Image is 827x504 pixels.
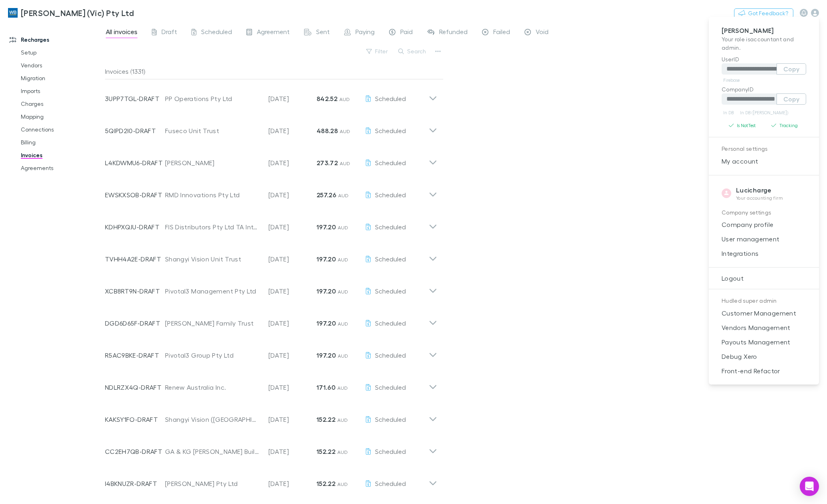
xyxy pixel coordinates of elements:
[715,234,813,244] span: User management
[715,156,813,166] span: My account
[777,63,806,75] button: Copy
[736,195,783,201] p: Your accounting firm
[738,108,790,117] a: In DB ([PERSON_NAME])
[800,477,819,496] div: Open Intercom Messenger
[722,108,735,117] a: In DB
[715,220,813,229] span: Company profile
[715,249,813,258] span: Integrations
[722,85,806,93] p: CompanyID
[715,323,813,332] span: Vendors Management
[722,208,806,218] p: Company settings
[722,121,764,130] button: Is NotTest
[722,55,806,63] p: UserID
[715,366,813,376] span: Front-end Refactor
[715,337,813,347] span: Payouts Management
[722,35,806,52] p: Your role is accountant and admin .
[722,26,806,35] p: [PERSON_NAME]
[777,93,806,105] button: Copy
[715,273,813,283] span: Logout
[764,121,807,130] button: Tracking
[715,352,813,361] span: Debug Xero
[722,296,806,306] p: Hudled super admin
[722,144,806,154] p: Personal settings
[715,308,813,318] span: Customer Management
[722,75,741,85] a: Firebase
[736,186,772,194] strong: Lucicharge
